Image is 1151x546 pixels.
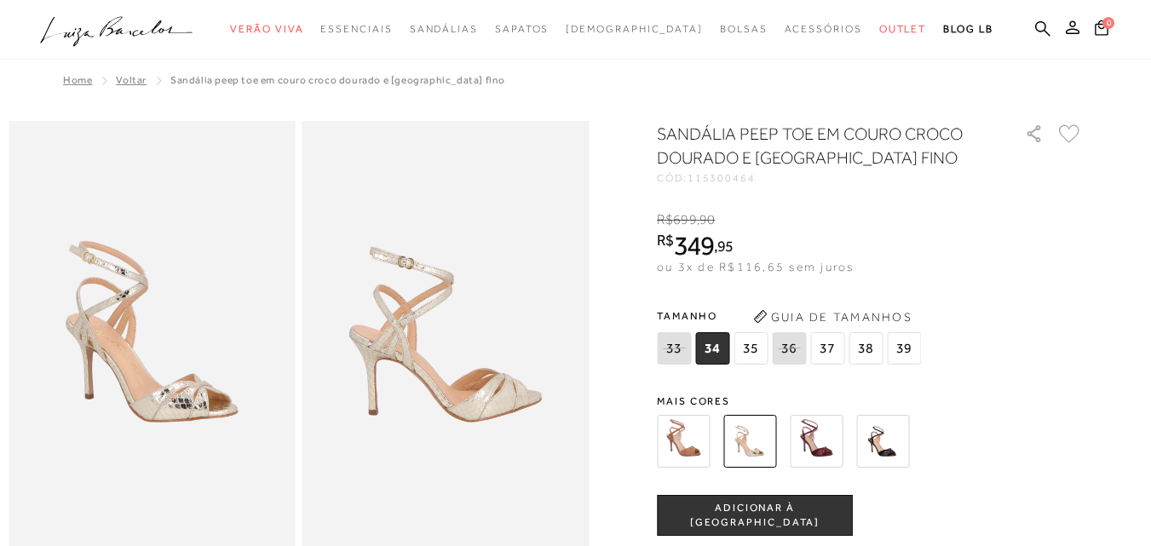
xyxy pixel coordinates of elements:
[657,212,673,227] i: R$
[495,14,549,45] a: noSubCategoriesText
[658,501,852,531] span: ADICIONAR À [GEOGRAPHIC_DATA]
[673,212,696,227] span: 699
[734,332,768,365] span: 35
[410,14,478,45] a: noSubCategoriesText
[714,239,734,254] i: ,
[674,230,714,261] span: 349
[566,23,703,35] span: [DEMOGRAPHIC_DATA]
[657,303,925,329] span: Tamanho
[1102,17,1114,29] span: 0
[810,332,844,365] span: 37
[772,332,806,365] span: 36
[720,23,768,35] span: Bolsas
[695,332,729,365] span: 34
[790,415,843,468] img: SANDÁLIA PEEP TOE EM COURO MARSALA E SALTO ALTO FINO
[657,332,691,365] span: 33
[697,212,716,227] i: ,
[566,14,703,45] a: noSubCategoriesText
[657,260,854,273] span: ou 3x de R$116,65 sem juros
[849,332,883,365] span: 38
[887,332,921,365] span: 39
[230,14,303,45] a: noSubCategoriesText
[688,172,756,184] span: 115300464
[320,23,392,35] span: Essenciais
[720,14,768,45] a: noSubCategoriesText
[657,122,976,170] h1: SANDÁLIA PEEP TOE EM COURO CROCO DOURADO E [GEOGRAPHIC_DATA] FINO
[785,23,862,35] span: Acessórios
[170,74,505,86] span: SANDÁLIA PEEP TOE EM COURO CROCO DOURADO E [GEOGRAPHIC_DATA] FINO
[723,415,776,468] img: SANDÁLIA PEEP TOE EM COURO CROCO DOURADO E SALTO ALTO FINO
[63,74,92,86] a: Home
[699,212,715,227] span: 90
[747,303,918,330] button: Guia de Tamanhos
[410,23,478,35] span: Sandálias
[879,14,927,45] a: noSubCategoriesText
[657,495,853,536] button: ADICIONAR À [GEOGRAPHIC_DATA]
[116,74,147,86] a: Voltar
[717,237,734,255] span: 95
[785,14,862,45] a: noSubCategoriesText
[495,23,549,35] span: Sapatos
[657,415,710,468] img: SANDÁLIA PEEP TOE EM COURO CARAMELO E SALTO ALTO FINO
[943,14,993,45] a: BLOG LB
[879,23,927,35] span: Outlet
[657,233,674,248] i: R$
[856,415,909,468] img: SANDÁLIA PEEP TOE EM COURO PRETO E SALTO ALTO FINO
[320,14,392,45] a: noSubCategoriesText
[1090,19,1114,42] button: 0
[657,173,998,183] div: CÓD:
[657,396,1083,406] span: Mais cores
[943,23,993,35] span: BLOG LB
[230,23,303,35] span: Verão Viva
